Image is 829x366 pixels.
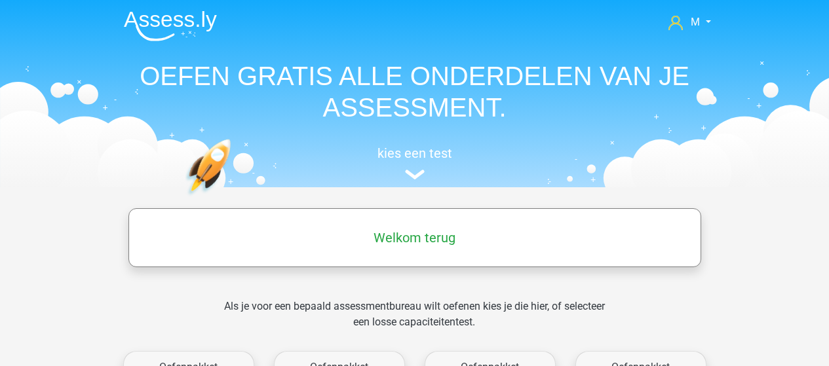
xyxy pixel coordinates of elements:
[214,299,615,346] div: Als je voor een bepaald assessmentbureau wilt oefenen kies je die hier, of selecteer een losse ca...
[405,170,425,179] img: assessment
[663,14,716,30] a: M
[113,145,716,161] h5: kies een test
[113,60,716,123] h1: OEFEN GRATIS ALLE ONDERDELEN VAN JE ASSESSMENT.
[185,139,282,257] img: oefenen
[691,16,700,28] span: M
[113,145,716,180] a: kies een test
[135,230,695,246] h5: Welkom terug
[124,10,217,41] img: Assessly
